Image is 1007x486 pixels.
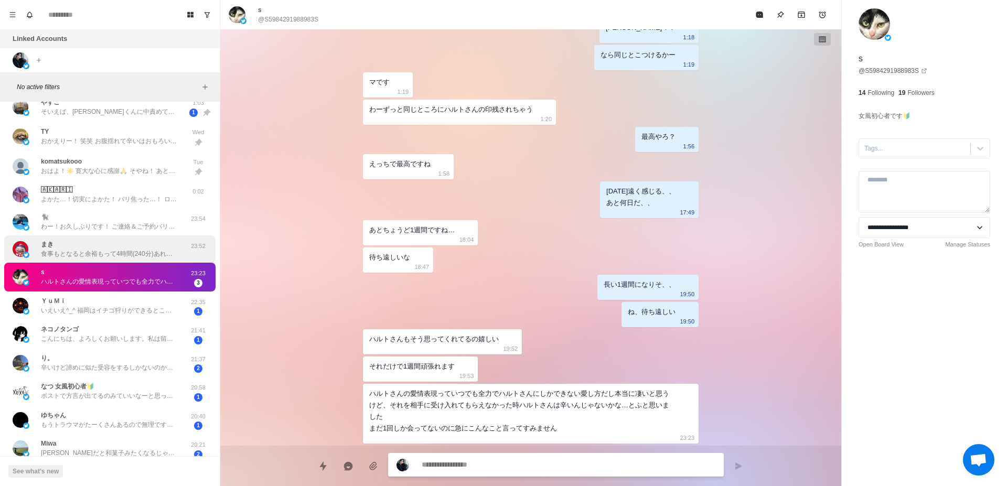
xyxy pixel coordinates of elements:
[728,456,749,477] button: Send message
[185,214,211,223] p: 23:54
[13,355,28,371] img: picture
[41,382,94,391] p: なつ 女風初心者🔰
[185,440,211,449] p: 20:21
[13,326,28,342] img: picture
[749,4,770,25] button: Mark as read
[4,6,21,23] button: Menu
[189,109,198,117] span: 1
[41,185,72,195] p: 🄰🄺🄰🅁🄸
[680,288,694,300] p: 19:50
[17,82,199,92] p: No active filters
[13,440,28,456] img: picture
[13,99,28,115] img: picture
[185,383,211,392] p: 20:58
[541,113,552,125] p: 1:20
[41,420,177,429] p: もうトラウマがたーくさんあるので無理です💦😣
[41,325,79,334] p: ネコノタンゴ
[680,207,694,218] p: 17:49
[23,252,29,258] img: picture
[859,88,865,98] p: 14
[369,388,676,434] div: ハルトさんの愛情表現っていつでも全力でハルトさんにしかできない愛し方だし本当に凄いと思うけど、それを相手に受け入れてもらえなかった時ハルトさんは辛いんじゃないかな…とふと思いました まだ1回しか...
[41,212,49,222] p: 🐈‍⬛
[41,195,177,204] p: よかた…！切実によかた！ バリ焦った…！ ローションマットおもろかったね笑 ホテルスポーツはわらう笑 ミッフィーだいじに使わせていただく！ ありがとう！！！ お手紙は次回絶対持ってきてほし！ あ...
[369,104,533,115] div: わーずっと同じところにハルトさんの印残されちゃう
[41,98,60,107] p: やすこ
[812,4,833,25] button: Add reminder
[397,459,409,471] img: picture
[859,8,890,40] img: picture
[21,6,38,23] button: Notifications
[369,252,410,263] div: 待ち遠しいな
[859,52,863,65] p: s
[23,63,29,69] img: picture
[438,168,449,179] p: 1:58
[185,99,211,107] p: 1:03
[606,186,676,209] div: [DATE]遠く感じる、、 あと何日だ、、
[907,88,934,98] p: Followers
[194,307,202,316] span: 1
[338,456,359,477] button: Reply with AI
[683,31,694,43] p: 1:18
[13,187,28,202] img: picture
[13,128,28,144] img: picture
[459,370,474,382] p: 19:53
[770,4,791,25] button: Pin
[23,451,29,457] img: picture
[41,277,177,286] p: ハルトさんの愛情表現っていつでも全力でハルトさんにしかできない愛し方だし本当に凄いと思うけど、それを相手に受け入れてもらえなかった時ハルトさんは辛いんじゃないかな…とふと思いました まだ1回しか...
[185,158,211,167] p: Tue
[313,456,334,477] button: Quick replies
[867,88,894,98] p: Following
[41,157,82,166] p: komatsukooo
[194,422,202,430] span: 1
[398,86,409,98] p: 1:19
[369,361,455,372] div: それだけで1週間頑張れます
[13,241,28,257] img: picture
[41,411,66,420] p: ゆちゃん
[185,187,211,196] p: 0:02
[185,128,211,137] p: Wed
[8,465,63,478] button: See what's new
[194,336,202,344] span: 1
[41,166,177,176] p: おはよ！☀️ 寛大な心に感謝🙏 そやね！ あとは当日のカウンセリングでどんなことするー？とか決めれたら◎
[13,214,28,230] img: picture
[41,127,49,136] p: TY
[194,393,202,402] span: 1
[41,448,177,458] p: [PERSON_NAME]だと和菓子みたくなるじゃん🍡 [DEMOGRAPHIC_DATA]はかっこいい✨ 私もその苗字になりたい！
[459,234,474,245] p: 18:04
[258,15,318,24] p: @S5984291988983S
[194,279,202,287] span: 3
[683,59,694,70] p: 1:19
[41,267,45,277] p: s
[628,306,676,318] div: ね、待ち遠しい
[41,353,53,363] p: り。
[23,423,29,429] img: picture
[185,242,211,251] p: 23:52
[185,326,211,335] p: 21:41
[859,66,927,75] a: @S5984291988983S
[503,343,518,354] p: 19:52
[41,306,177,315] p: いえいえ^⁠_⁠^ 福岡はイチゴ狩りができるところが沢山あるので良いところです🍓 出張の予定を組んでくれるんですか✨ 10月にお願いするセラピストさん決まってしまってて、11月になっちゃうんです...
[23,197,29,203] img: picture
[23,308,29,315] img: picture
[859,110,910,122] p: 女風初心者です🔰
[369,224,455,236] div: あとちょうど1週間ですね…
[604,279,676,290] div: 長い1週間になりそ、、
[23,139,29,145] img: picture
[41,240,53,249] p: まき
[963,444,994,476] div: チャットを開く
[13,52,28,68] img: picture
[791,4,812,25] button: Archive
[23,110,29,116] img: picture
[885,35,891,41] img: picture
[41,439,56,448] p: Miwa
[182,6,199,23] button: Board View
[258,5,262,15] p: s
[23,394,29,400] img: picture
[13,34,67,44] p: Linked Accounts
[194,364,202,373] span: 2
[41,136,177,146] p: おかえりー！ 笑笑 お腹揺れて辛いはおもろい[PERSON_NAME]体験ありがとう！🙌 俺はまた会いたいんやけどたいも同じこと思ってくれとったら嬉しい！ んでよかったら口コミ書いてほし！次回+...
[945,240,990,249] a: Manage Statuses
[13,298,28,314] img: picture
[680,432,694,444] p: 23:23
[13,383,28,399] img: picture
